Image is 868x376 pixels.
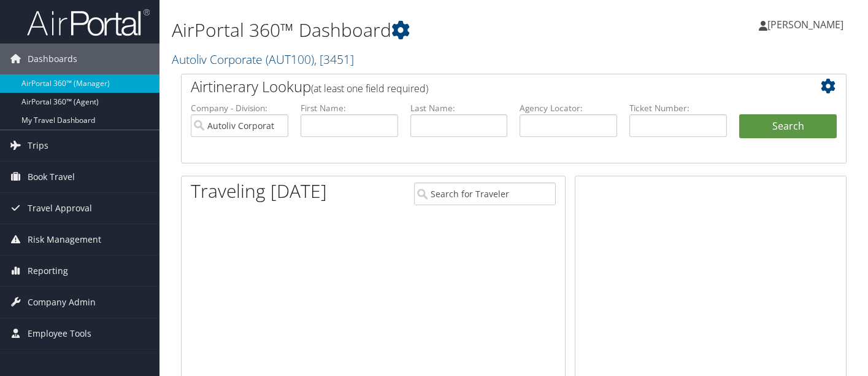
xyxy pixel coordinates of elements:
span: ( AUT100 ) [266,51,314,68]
span: Trips [28,130,48,161]
label: First Name: [301,102,398,114]
label: Company - Division: [191,102,288,114]
span: , [ 3451 ] [314,51,354,68]
img: airportal-logo.png [27,8,150,37]
span: Travel Approval [28,193,92,224]
span: Company Admin [28,287,96,318]
span: Reporting [28,256,68,286]
label: Ticket Number: [629,102,727,114]
h1: AirPortal 360™ Dashboard [172,17,628,43]
span: Employee Tools [28,318,91,349]
span: Risk Management [28,224,101,255]
a: Autoliv Corporate [172,51,354,68]
button: Search [739,114,837,139]
label: Last Name: [410,102,508,114]
span: Book Travel [28,162,75,192]
span: [PERSON_NAME] [767,18,843,31]
h1: Traveling [DATE] [191,178,327,204]
span: (at least one field required) [311,82,428,95]
span: Dashboards [28,44,77,74]
h2: Airtinerary Lookup [191,76,782,97]
label: Agency Locator: [520,102,617,114]
a: [PERSON_NAME] [759,6,856,43]
input: Search for Traveler [414,182,555,205]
